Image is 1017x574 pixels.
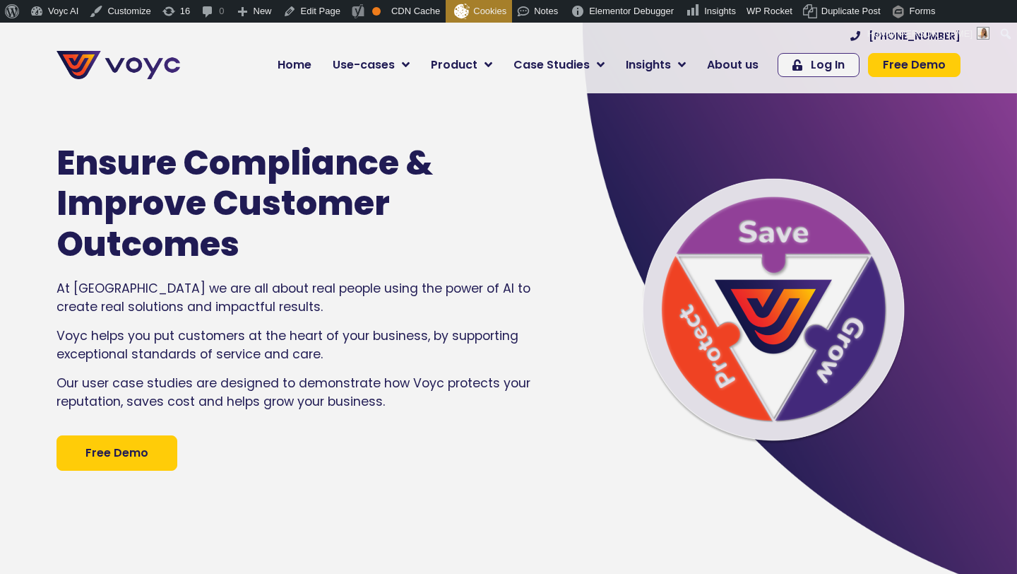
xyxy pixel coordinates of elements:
div: OK [372,7,381,16]
span: Insights [626,57,671,74]
p: Voyc helps you put customers at the heart of your business, by supporting exceptional standards o... [56,327,540,364]
span: Product [431,57,477,74]
span: [PERSON_NAME] [897,28,973,39]
a: Free Demo [56,435,177,471]
img: voyc-full-logo [56,51,180,79]
a: Use-cases [322,51,420,79]
a: Howdy, [862,23,995,45]
span: Home [278,57,311,74]
a: Insights [615,51,696,79]
span: Case Studies [513,57,590,74]
a: Log In [778,53,860,77]
span: About us [707,57,759,74]
a: About us [696,51,769,79]
p: At [GEOGRAPHIC_DATA] we are all about real people using the power of AI to create real solutions ... [56,279,540,317]
p: Our user case studies are designed to demonstrate how Voyc protects your reputation, saves cost a... [56,374,540,411]
span: Log In [811,59,845,71]
a: Free Demo [868,53,961,77]
h1: Ensure Compliance & Improve Customer Outcomes [56,143,497,265]
a: [PHONE_NUMBER] [850,31,961,41]
span: Free Demo [85,447,148,459]
span: Free Demo [883,59,946,71]
span: Use-cases [333,57,395,74]
a: Case Studies [503,51,615,79]
a: Product [420,51,503,79]
a: Home [267,51,322,79]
